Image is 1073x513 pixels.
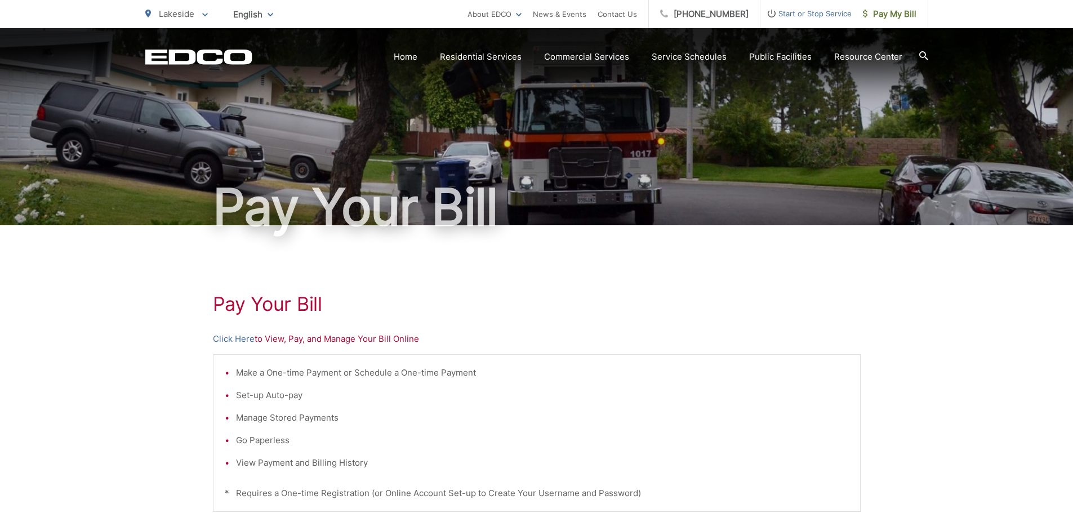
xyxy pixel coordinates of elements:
[145,49,252,65] a: EDCD logo. Return to the homepage.
[213,293,861,315] h1: Pay Your Bill
[544,50,629,64] a: Commercial Services
[394,50,417,64] a: Home
[236,366,849,380] li: Make a One-time Payment or Schedule a One-time Payment
[440,50,522,64] a: Residential Services
[236,411,849,425] li: Manage Stored Payments
[225,487,849,500] p: * Requires a One-time Registration (or Online Account Set-up to Create Your Username and Password)
[213,332,255,346] a: Click Here
[863,7,916,21] span: Pay My Bill
[236,434,849,447] li: Go Paperless
[145,179,928,235] h1: Pay Your Bill
[159,8,194,19] span: Lakeside
[652,50,727,64] a: Service Schedules
[213,332,861,346] p: to View, Pay, and Manage Your Bill Online
[598,7,637,21] a: Contact Us
[236,456,849,470] li: View Payment and Billing History
[749,50,812,64] a: Public Facilities
[834,50,902,64] a: Resource Center
[533,7,586,21] a: News & Events
[468,7,522,21] a: About EDCO
[236,389,849,402] li: Set-up Auto-pay
[225,5,282,24] span: English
